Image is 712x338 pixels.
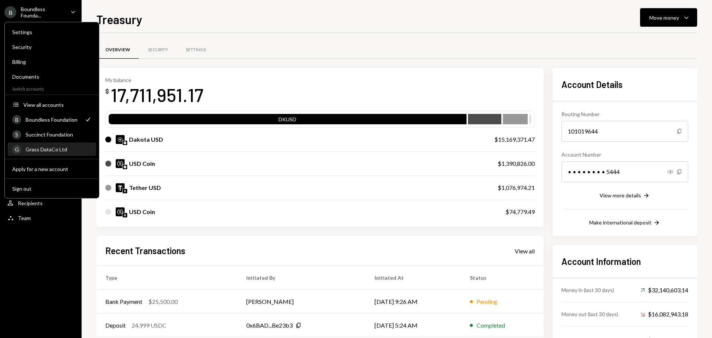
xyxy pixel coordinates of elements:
div: B [4,6,16,18]
div: Tether USD [129,183,161,192]
button: Move money [640,8,697,27]
div: Make international deposit [589,219,652,226]
div: Bank Payment [105,297,142,306]
div: Sign out [12,186,92,192]
a: Settings [177,40,215,59]
td: [DATE] 5:24 AM [366,314,461,337]
div: Switch accounts [5,85,99,92]
img: base-mainnet [123,141,127,145]
div: Documents [12,73,92,80]
a: Security [139,40,177,59]
div: Security [148,47,168,53]
div: My balance [105,77,203,83]
div: $74,779.49 [505,207,535,216]
div: $32,140,603.14 [640,286,688,295]
img: DKUSD [116,135,125,144]
div: 24,999 USDC [132,321,167,330]
div: Apply for a new account [12,166,92,172]
a: Documents [8,70,96,83]
a: Overview [96,40,139,59]
div: Succinct Foundation [26,131,92,138]
div: Security [12,44,92,50]
a: GGrass DataCo Ltd [8,142,96,156]
img: USDC [116,207,125,216]
div: Overview [105,47,130,53]
div: Dakota USD [129,135,163,144]
img: USDC [116,159,125,168]
td: [PERSON_NAME] [237,290,366,314]
a: View all [515,247,535,255]
img: base-mainnet [123,165,127,169]
h2: Recent Transactions [105,245,185,257]
a: Team [4,211,77,224]
h1: Treasury [96,12,142,27]
a: SSuccinct Foundation [8,128,96,141]
img: ethereum-mainnet [123,213,127,217]
div: Boundless Foundation [26,117,80,123]
th: Initiated At [366,266,461,290]
th: Status [461,266,544,290]
a: Billing [8,55,96,68]
div: Account Number [561,151,688,158]
img: USDT [116,183,125,192]
div: $ [105,88,109,95]
img: ethereum-mainnet [123,189,127,193]
button: Make international deposit [589,219,660,227]
a: Recipients [4,196,77,210]
div: $16,082,943.18 [640,310,688,319]
div: Completed [477,321,505,330]
div: 0x6BAD...Be23b3 [246,321,293,330]
div: 17,711,951.17 [111,83,203,106]
div: Recipients [18,200,43,206]
button: View all accounts [8,98,96,112]
div: Billing [12,59,92,65]
div: Routing Number [561,110,688,118]
button: Apply for a new account [8,163,96,176]
div: $25,500.00 [148,297,178,306]
a: Security [8,40,96,53]
div: Boundless Founda... [21,6,65,19]
div: 101019644 [561,121,688,142]
div: Pending [477,297,497,306]
div: USD Coin [129,207,155,216]
div: View more details [600,192,641,198]
div: G [12,145,21,154]
th: Type [96,266,237,290]
div: Settings [186,47,206,53]
th: Initiated By [237,266,366,290]
h2: Account Information [561,255,688,268]
td: [DATE] 9:26 AM [366,290,461,314]
div: USD Coin [129,159,155,168]
div: Money out (last 30 days) [561,310,618,318]
div: Team [18,215,31,221]
div: Move money [649,14,679,22]
div: $15,169,371.47 [494,135,535,144]
div: Deposit [105,321,126,330]
div: Money in (last 30 days) [561,286,614,294]
div: B [12,115,21,124]
div: DKUSD [109,115,467,126]
button: View more details [600,192,650,200]
div: • • • • • • • • 5444 [561,161,688,182]
button: Sign out [8,182,96,196]
div: $1,390,826.00 [498,159,535,168]
div: View all accounts [23,102,92,108]
div: S [12,130,21,139]
div: Settings [12,29,92,35]
a: Settings [8,25,96,39]
h2: Account Details [561,78,688,91]
div: Grass DataCo Ltd [26,146,92,152]
div: $1,076,974.21 [498,183,535,192]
